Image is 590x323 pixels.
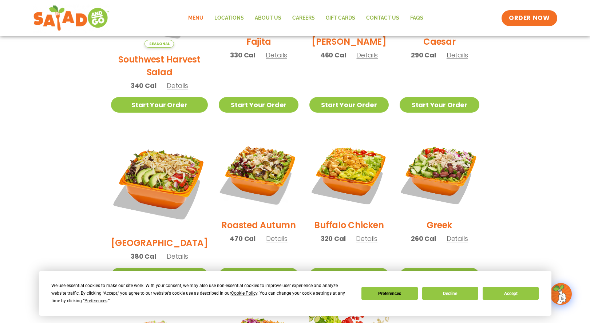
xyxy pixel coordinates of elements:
[221,219,296,231] h2: Roasted Autumn
[309,97,389,113] a: Start Your Order
[246,35,271,48] h2: Fajita
[219,97,298,113] a: Start Your Order
[400,268,479,283] a: Start Your Order
[219,268,298,283] a: Start Your Order
[447,234,468,243] span: Details
[111,97,208,113] a: Start Your Order
[509,14,550,23] span: ORDER NOW
[361,10,405,27] a: Contact Us
[427,219,452,231] h2: Greek
[320,10,361,27] a: GIFT CARDS
[447,51,468,60] span: Details
[39,271,551,316] div: Cookie Consent Prompt
[321,234,346,243] span: 320 Cal
[422,287,478,300] button: Decline
[249,10,287,27] a: About Us
[144,40,174,48] span: Seasonal
[183,10,429,27] nav: Menu
[266,51,287,60] span: Details
[183,10,209,27] a: Menu
[361,287,417,300] button: Preferences
[405,10,429,27] a: FAQs
[167,252,188,261] span: Details
[314,219,384,231] h2: Buffalo Chicken
[230,234,256,243] span: 470 Cal
[502,10,557,26] a: ORDER NOW
[84,298,107,303] span: Preferences
[33,4,110,33] img: new-SAG-logo-768×292
[400,134,479,213] img: Product photo for Greek Salad
[356,234,377,243] span: Details
[51,282,353,305] div: We use essential cookies to make our site work. With your consent, we may also use non-essential ...
[167,81,188,90] span: Details
[411,50,436,60] span: 290 Cal
[309,268,389,283] a: Start Your Order
[209,10,249,27] a: Locations
[219,134,298,213] img: Product photo for Roasted Autumn Salad
[111,53,208,78] h2: Southwest Harvest Salad
[231,291,257,296] span: Cookie Policy
[111,268,208,283] a: Start Your Order
[400,97,479,113] a: Start Your Order
[287,10,320,27] a: Careers
[309,134,389,213] img: Product photo for Buffalo Chicken Salad
[320,50,346,60] span: 460 Cal
[131,251,156,261] span: 380 Cal
[111,134,208,231] img: Product photo for BBQ Ranch Salad
[230,50,255,60] span: 330 Cal
[111,237,208,249] h2: [GEOGRAPHIC_DATA]
[131,81,157,90] span: 340 Cal
[411,234,436,243] span: 260 Cal
[356,51,378,60] span: Details
[483,287,539,300] button: Accept
[266,234,288,243] span: Details
[551,284,571,304] img: wpChatIcon
[312,35,387,48] h2: [PERSON_NAME]
[423,35,456,48] h2: Caesar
